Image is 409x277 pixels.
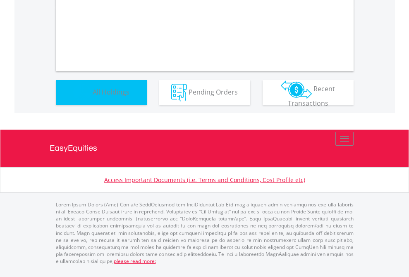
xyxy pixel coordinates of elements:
[189,87,238,96] span: Pending Orders
[73,84,91,102] img: holdings-wht.png
[171,84,187,102] img: pending_instructions-wht.png
[56,80,147,105] button: All Holdings
[263,80,354,105] button: Recent Transactions
[56,201,354,265] p: Lorem Ipsum Dolors (Ame) Con a/e SeddOeiusmod tem InciDiduntut Lab Etd mag aliquaen admin veniamq...
[50,130,360,167] a: EasyEquities
[93,87,129,96] span: All Holdings
[281,80,312,99] img: transactions-zar-wht.png
[104,176,305,184] a: Access Important Documents (i.e. Terms and Conditions, Cost Profile etc)
[114,258,156,265] a: please read more:
[159,80,250,105] button: Pending Orders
